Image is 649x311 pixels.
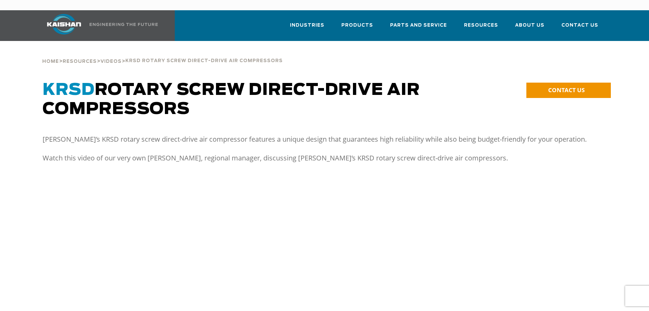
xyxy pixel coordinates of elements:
[290,22,324,29] span: Industries
[515,16,544,40] a: About Us
[43,132,607,146] p: [PERSON_NAME]’s KRSD rotary screw direct-drive air compressor features a unique design that guara...
[43,151,607,165] p: Watch this video of our very own [PERSON_NAME], regional manager, discussing [PERSON_NAME]’s KRSD...
[63,58,97,64] a: Resources
[42,58,59,64] a: Home
[101,58,122,64] a: Videos
[90,23,158,26] img: Engineering the future
[341,22,373,29] span: Products
[38,14,90,34] img: kaishan logo
[515,22,544,29] span: About Us
[43,82,95,98] span: KRSD
[63,59,97,64] span: Resources
[464,22,498,29] span: Resources
[390,22,447,29] span: Parts and Service
[341,16,373,40] a: Products
[42,41,283,67] div: > > >
[42,59,59,64] span: Home
[38,10,159,41] a: Kaishan USA
[125,59,283,63] span: KRSD Rotary Screw Direct-Drive Air Compressors
[526,83,611,98] a: CONTACT US
[561,16,598,40] a: Contact Us
[43,82,420,117] span: Rotary Screw Direct-Drive Air Compressors
[390,16,447,40] a: Parts and Service
[464,16,498,40] a: Resources
[548,86,585,94] span: CONTACT US
[561,22,598,29] span: Contact Us
[290,16,324,40] a: Industries
[101,59,122,64] span: Videos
